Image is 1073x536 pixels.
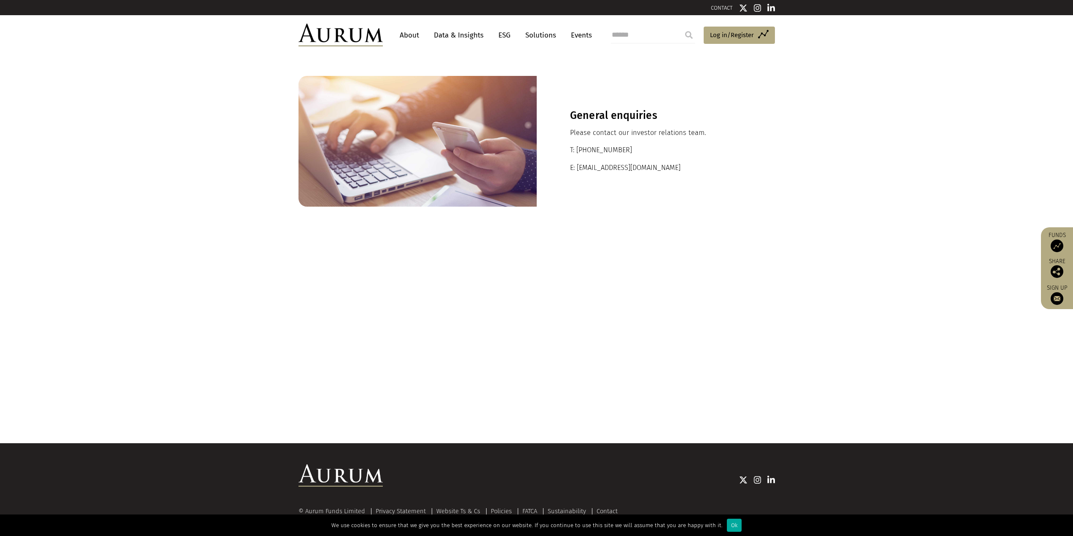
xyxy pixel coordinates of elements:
[754,476,761,484] img: Instagram icon
[767,4,775,12] img: Linkedin icon
[548,507,586,515] a: Sustainability
[710,30,754,40] span: Log in/Register
[522,507,537,515] a: FATCA
[570,145,742,156] p: T: [PHONE_NUMBER]
[754,4,761,12] img: Instagram icon
[1045,259,1069,278] div: Share
[567,27,592,43] a: Events
[494,27,515,43] a: ESG
[436,507,480,515] a: Website Ts & Cs
[1051,240,1063,252] img: Access Funds
[597,507,618,515] a: Contact
[430,27,488,43] a: Data & Insights
[1051,265,1063,278] img: Share this post
[570,127,742,138] p: Please contact our investor relations team.
[299,508,775,533] div: This website is operated by Aurum Funds Limited, authorised and regulated by the Financial Conduc...
[299,464,383,487] img: Aurum Logo
[739,476,748,484] img: Twitter icon
[680,27,697,43] input: Submit
[299,508,369,514] div: © Aurum Funds Limited
[704,27,775,44] a: Log in/Register
[570,162,742,173] p: E: [EMAIL_ADDRESS][DOMAIN_NAME]
[1051,292,1063,305] img: Sign up to our newsletter
[727,519,742,532] div: Ok
[767,476,775,484] img: Linkedin icon
[299,24,383,46] img: Aurum
[491,507,512,515] a: Policies
[1045,284,1069,305] a: Sign up
[521,27,560,43] a: Solutions
[376,507,426,515] a: Privacy Statement
[711,5,733,11] a: CONTACT
[1045,232,1069,252] a: Funds
[570,109,742,122] h3: General enquiries
[395,27,423,43] a: About
[739,4,748,12] img: Twitter icon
